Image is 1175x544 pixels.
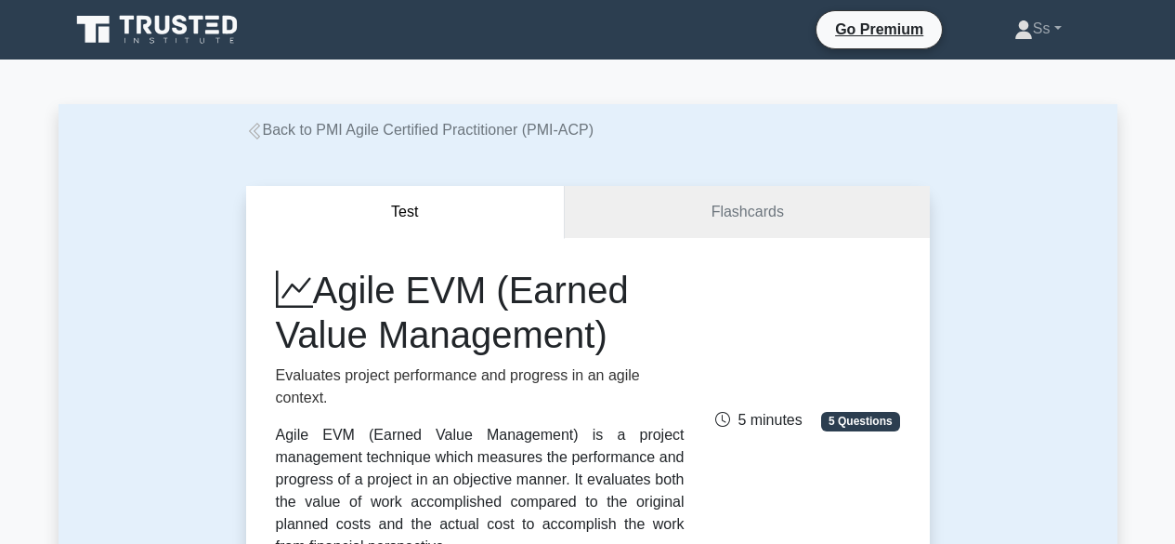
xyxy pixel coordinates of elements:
h1: Agile EVM (Earned Value Management) [276,268,685,357]
a: Ss [970,10,1106,47]
button: Test [246,186,566,239]
a: Go Premium [824,18,934,41]
span: 5 minutes [715,412,802,428]
span: 5 Questions [821,412,899,431]
a: Back to PMI Agile Certified Practitioner (PMI-ACP) [246,122,594,138]
a: Flashcards [565,186,929,239]
p: Evaluates project performance and progress in an agile context. [276,365,685,409]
